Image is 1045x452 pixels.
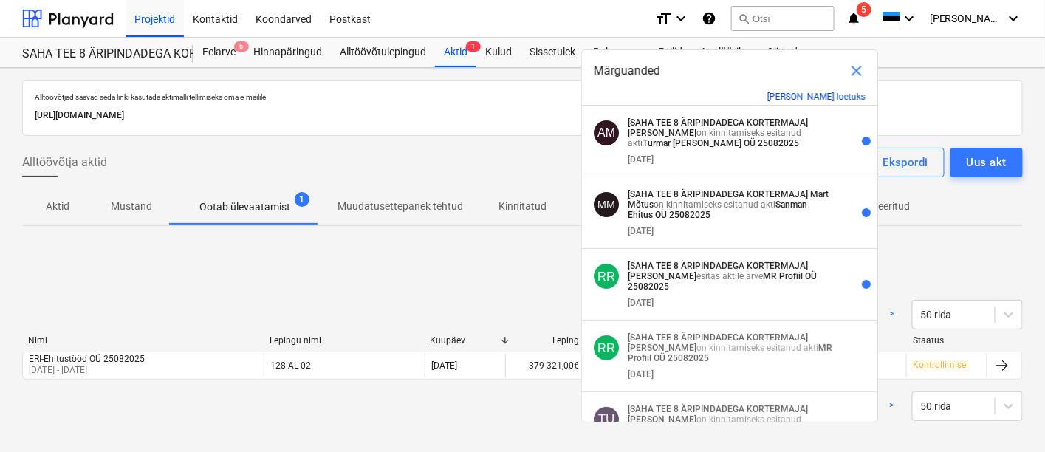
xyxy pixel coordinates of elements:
[435,38,476,67] a: Aktid1
[521,38,584,67] a: Sissetulek
[628,189,829,210] strong: Mart Mõtus
[598,412,615,426] span: TU
[848,62,866,80] span: close
[628,261,808,271] strong: [SAHA TEE 8 ÄRIPINDADEGA KORTERMAJA]
[594,120,619,145] div: Ahti Mardo
[594,264,619,289] div: Raiko Rotar
[913,335,981,346] div: Staatus
[767,92,866,102] button: [PERSON_NAME] loetuks
[29,354,145,364] div: ERI-Ehitustööd OÜ 25082025
[643,138,799,148] strong: Turmar [PERSON_NAME] OÜ 25082025
[295,192,309,207] span: 1
[244,38,331,67] a: Hinnapäringud
[900,10,918,27] i: keyboard_arrow_down
[628,298,654,308] div: [DATE]
[193,38,244,67] a: Eelarve6
[628,271,817,292] strong: MR Profiil OÜ 25082025
[270,360,311,371] div: 128-AL-02
[857,2,871,17] span: 5
[111,199,152,214] p: Mustand
[628,189,808,199] strong: [SAHA TEE 8 ÄRIPINDADEGA KORTERMAJA]
[854,199,910,214] p: Arhiveeritud
[597,270,615,283] span: RR
[505,354,586,377] div: 379 321,00€
[597,126,615,139] span: AM
[498,199,547,214] p: Kinnitatud
[594,62,660,80] span: Märguanded
[594,407,619,432] div: Tanel Urbala
[270,335,419,346] div: Lepingu nimi
[331,38,435,67] a: Alltöövõtulepingud
[628,117,808,128] strong: [SAHA TEE 8 ÄRIPINDADEGA KORTERMAJA]
[28,335,258,346] div: Nimi
[628,404,834,435] p: on kinnitamiseks esitanud akti
[199,199,290,215] p: Ootab ülevaatamist
[628,369,654,380] div: [DATE]
[628,117,834,148] p: on kinnitamiseks esitanud akti
[338,199,463,214] p: Muudatusettepanek tehtud
[867,148,945,177] button: Ekspordi
[594,335,619,360] div: Raiko Rotar
[628,332,808,343] strong: [SAHA TEE 8 ÄRIPINDADEGA KORTERMAJA]
[731,6,835,31] button: Otsi
[628,414,696,425] strong: [PERSON_NAME]
[597,341,615,355] span: RR
[971,381,1045,452] iframe: Chat Widget
[628,343,696,353] strong: [PERSON_NAME]
[40,199,75,214] p: Aktid
[628,189,834,220] p: on kinnitamiseks esitanud akti
[628,261,834,292] p: esitas aktile arve
[930,13,1004,24] span: [PERSON_NAME]
[431,360,457,371] div: [DATE]
[597,199,615,210] span: MM
[22,47,176,62] div: SAHA TEE 8 ÄRIPINDADEGA KORTERMAJA
[234,41,249,52] span: 6
[628,332,834,363] p: on kinnitamiseks esitanud akti
[29,364,145,377] p: [DATE] - [DATE]
[22,154,107,171] span: Alltöövõtja aktid
[883,306,900,323] a: Next page
[628,226,654,236] div: [DATE]
[466,41,481,52] span: 1
[35,108,1010,123] p: [URL][DOMAIN_NAME]
[628,404,808,414] strong: [SAHA TEE 8 ÄRIPINDADEGA KORTERMAJA]
[594,192,619,217] div: Mart Mõtus
[967,153,1007,172] div: Uus akt
[628,128,696,138] strong: [PERSON_NAME]
[511,335,580,346] div: Leping
[476,38,521,67] a: Kulud
[883,153,928,172] div: Ekspordi
[950,148,1023,177] button: Uus akt
[628,154,654,165] div: [DATE]
[628,271,696,281] strong: [PERSON_NAME]
[435,38,476,67] div: Aktid
[628,199,807,220] strong: Sanman Ehitus OÜ 25082025
[913,359,968,371] p: Kontrollimisel
[883,397,900,415] a: Next page
[431,335,499,346] div: Kuupäev
[1005,10,1023,27] i: keyboard_arrow_down
[628,343,832,363] strong: MR Profiil OÜ 25082025
[193,38,244,67] div: Eelarve
[35,92,1010,102] p: Alltöövõtjad saavad seda linki kasutada aktimalli tellimiseks oma e-mailile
